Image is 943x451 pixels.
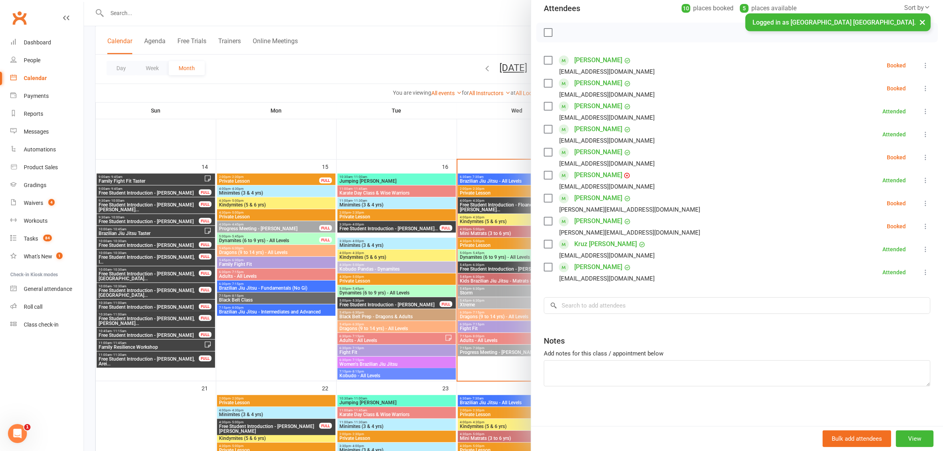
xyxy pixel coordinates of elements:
a: Roll call [10,298,84,316]
button: View [896,430,933,447]
div: Attended [882,247,906,252]
a: Calendar [10,69,84,87]
div: Payments [24,93,49,99]
div: Booked [887,63,906,68]
div: [EMAIL_ADDRESS][DOMAIN_NAME] [559,67,655,77]
a: What's New1 [10,248,84,266]
div: [EMAIL_ADDRESS][DOMAIN_NAME] [559,273,655,284]
span: 84 [43,235,52,241]
a: People [10,52,84,69]
input: Search to add attendees [544,297,930,314]
div: People [24,57,40,63]
button: Bulk add attendees [823,430,891,447]
a: [PERSON_NAME] [574,169,622,182]
a: Tasks 84 [10,230,84,248]
div: 5 [740,4,749,13]
a: General attendance kiosk mode [10,280,84,298]
div: Waivers [24,200,43,206]
span: 1 [56,252,63,259]
div: Dashboard [24,39,51,46]
div: [EMAIL_ADDRESS][DOMAIN_NAME] [559,90,655,100]
a: [PERSON_NAME] [574,54,622,67]
div: [EMAIL_ADDRESS][DOMAIN_NAME] [559,113,655,123]
a: [PERSON_NAME] [574,77,622,90]
a: Messages [10,123,84,141]
div: Notes [544,335,565,346]
div: Booked [887,155,906,160]
a: Payments [10,87,84,105]
span: Logged in as [GEOGRAPHIC_DATA] [GEOGRAPHIC_DATA]. [752,19,916,26]
div: 10 [682,4,690,13]
a: Gradings [10,176,84,194]
div: Gradings [24,182,46,188]
div: [PERSON_NAME][EMAIL_ADDRESS][DOMAIN_NAME] [559,204,700,215]
div: places available [740,3,796,14]
a: Clubworx [10,8,29,28]
a: [PERSON_NAME] [574,123,622,136]
div: Class check-in [24,321,59,328]
div: [PERSON_NAME][EMAIL_ADDRESS][DOMAIN_NAME] [559,227,700,238]
a: Automations [10,141,84,159]
div: Messages [24,128,49,135]
a: [PERSON_NAME] [574,215,622,227]
a: Workouts [10,212,84,230]
div: [EMAIL_ADDRESS][DOMAIN_NAME] [559,159,655,169]
span: 1 [24,424,30,430]
div: Calendar [24,75,47,81]
button: × [915,13,930,31]
a: Waivers 4 [10,194,84,212]
a: [PERSON_NAME] [574,192,622,204]
div: Booked [887,86,906,91]
a: [PERSON_NAME] [574,261,622,273]
div: Attended [882,109,906,114]
div: Attendees [544,3,580,14]
div: Attended [882,178,906,183]
a: Kruz [PERSON_NAME] [574,238,637,250]
div: Automations [24,146,56,153]
a: Class kiosk mode [10,316,84,334]
a: [PERSON_NAME] [574,146,622,159]
a: Reports [10,105,84,123]
div: What's New [24,253,52,260]
a: Dashboard [10,34,84,52]
div: Attended [882,132,906,137]
div: [EMAIL_ADDRESS][DOMAIN_NAME] [559,250,655,261]
div: Booked [887,224,906,229]
div: Product Sales [24,164,58,170]
iframe: Intercom live chat [8,424,27,443]
div: Roll call [24,304,42,310]
div: General attendance [24,286,72,292]
div: Workouts [24,218,48,224]
div: Attended [882,269,906,275]
div: [EMAIL_ADDRESS][DOMAIN_NAME] [559,136,655,146]
a: Product Sales [10,159,84,176]
div: Sort by [904,3,930,13]
div: [EMAIL_ADDRESS][DOMAIN_NAME] [559,182,655,192]
span: 4 [48,199,55,206]
div: Tasks [24,235,38,242]
div: Reports [24,111,43,117]
a: [PERSON_NAME] [574,100,622,113]
div: Add notes for this class / appointment below [544,349,930,358]
div: places booked [682,3,733,14]
div: Booked [887,201,906,206]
